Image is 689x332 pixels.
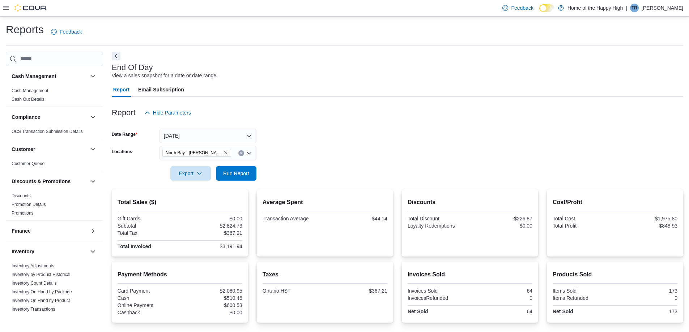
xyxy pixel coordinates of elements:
strong: Net Sold [408,309,428,314]
label: Date Range [112,131,137,137]
div: $3,191.94 [181,243,242,249]
h3: Compliance [12,113,40,121]
div: 0 [471,295,532,301]
a: Inventory Count Details [12,281,57,286]
span: OCS Transaction Submission Details [12,129,83,134]
button: Open list of options [246,150,252,156]
span: TR [631,4,637,12]
span: Package Details [12,315,43,321]
h2: Invoices Sold [408,270,532,279]
button: Compliance [89,113,97,121]
span: Customer Queue [12,161,44,167]
h2: Products Sold [553,270,677,279]
a: Inventory On Hand by Package [12,289,72,294]
button: Clear input [238,150,244,156]
a: Promotion Details [12,202,46,207]
h2: Average Spent [263,198,387,207]
strong: Total Invoiced [118,243,151,249]
span: Inventory by Product Historical [12,272,71,277]
button: Inventory [12,248,87,255]
a: Inventory On Hand by Product [12,298,70,303]
a: Inventory by Product Historical [12,272,71,277]
div: $1,975.80 [616,216,677,221]
div: Items Refunded [553,295,614,301]
div: $2,824.73 [181,223,242,229]
div: Card Payment [118,288,179,294]
div: $2,080.95 [181,288,242,294]
a: Cash Management [12,88,48,93]
p: | [626,4,627,12]
div: Cashback [118,310,179,315]
div: Ontario HST [263,288,324,294]
button: Inventory [89,247,97,256]
button: Run Report [216,166,256,181]
label: Locations [112,149,132,155]
a: Feedback [48,25,85,39]
div: Total Discount [408,216,469,221]
div: $367.21 [326,288,387,294]
div: Discounts & Promotions [6,191,103,220]
a: Feedback [499,1,536,15]
h3: Finance [12,227,31,234]
button: Next [112,52,120,60]
span: Feedback [511,4,533,12]
div: Items Sold [553,288,614,294]
button: Cash Management [89,72,97,81]
p: Home of the Happy High [567,4,623,12]
button: Customer [89,145,97,154]
h3: Cash Management [12,73,56,80]
span: Cash Management [12,88,48,94]
div: InvoicesRefunded [408,295,469,301]
p: [PERSON_NAME] [642,4,683,12]
h3: Report [112,108,136,117]
h3: Inventory [12,248,34,255]
div: $0.00 [471,223,532,229]
span: Report [113,82,129,97]
button: Export [170,166,211,181]
a: Cash Out Details [12,97,44,102]
div: $44.14 [326,216,387,221]
h3: Discounts & Promotions [12,178,71,185]
a: Inventory Transactions [12,307,55,312]
div: Customer [6,159,103,171]
button: Finance [12,227,87,234]
a: Discounts [12,193,31,198]
h2: Discounts [408,198,532,207]
div: Online Payment [118,302,179,308]
div: Total Profit [553,223,614,229]
button: Discounts & Promotions [12,178,87,185]
div: 64 [471,288,532,294]
div: Loyalty Redemptions [408,223,469,229]
div: $367.21 [181,230,242,236]
span: North Bay - [PERSON_NAME] Terrace - Fire & Flower [166,149,222,156]
input: Dark Mode [539,4,554,12]
div: Compliance [6,127,103,139]
span: Run Report [223,170,249,177]
a: OCS Transaction Submission Details [12,129,83,134]
span: Email Subscription [138,82,184,97]
div: $0.00 [181,216,242,221]
div: 173 [616,288,677,294]
a: Promotions [12,211,34,216]
a: Inventory Adjustments [12,263,54,268]
h2: Cost/Profit [553,198,677,207]
strong: Net Sold [553,309,573,314]
div: -$226.87 [471,216,532,221]
h1: Reports [6,22,44,37]
span: Feedback [60,28,82,35]
span: Hide Parameters [153,109,191,116]
span: Inventory On Hand by Product [12,298,70,303]
div: Invoices Sold [408,288,469,294]
h2: Payment Methods [118,270,242,279]
div: Cash [118,295,179,301]
h3: End Of Day [112,63,153,72]
div: 64 [471,309,532,314]
button: Discounts & Promotions [89,177,97,186]
div: $510.46 [181,295,242,301]
div: Transaction Average [263,216,324,221]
